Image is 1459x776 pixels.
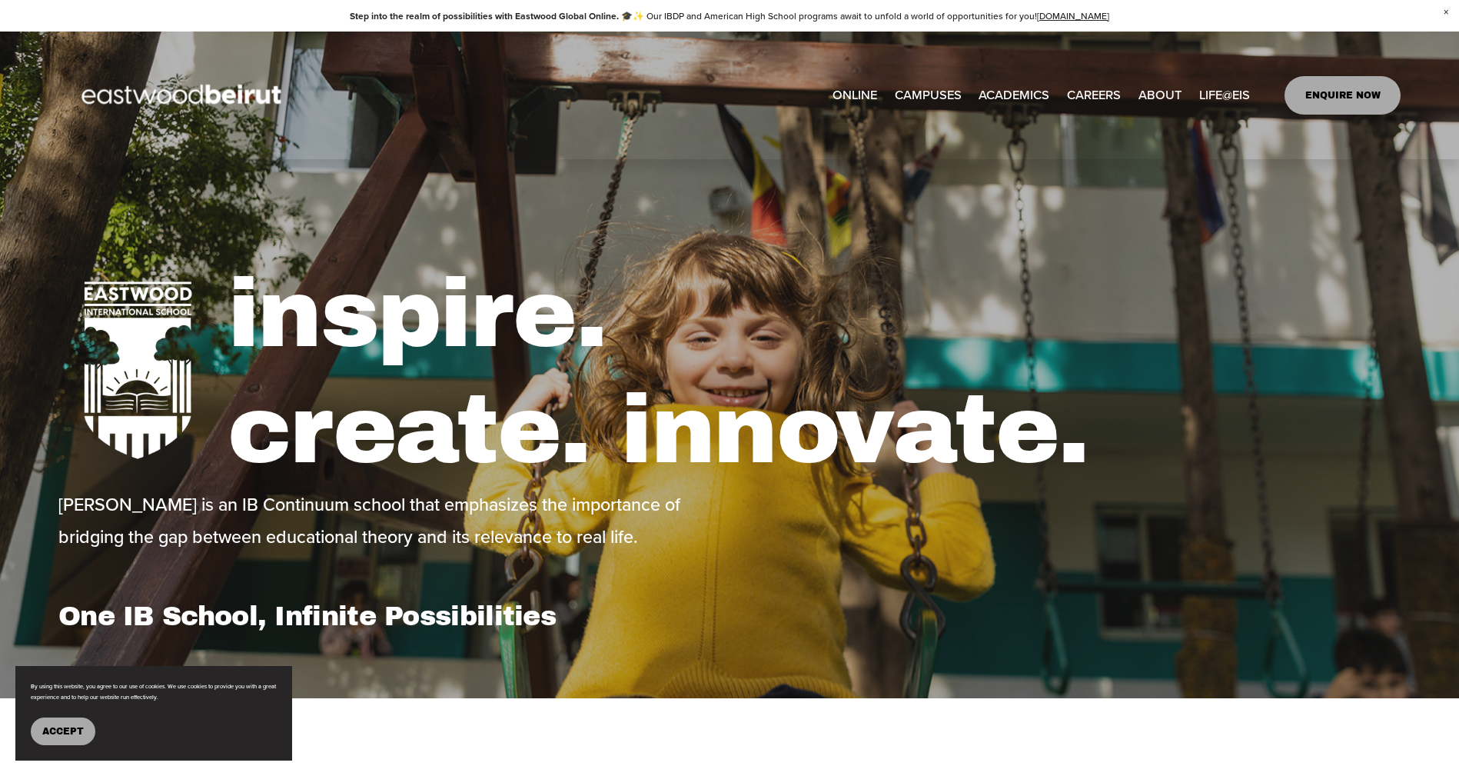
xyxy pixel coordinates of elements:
a: folder dropdown [1138,83,1181,108]
span: LIFE@EIS [1199,84,1250,107]
img: EastwoodIS Global Site [58,56,309,135]
p: By using this website, you agree to our use of cookies. We use cookies to provide you with a grea... [31,681,277,702]
a: folder dropdown [1199,83,1250,108]
a: CAREERS [1067,83,1121,108]
span: CAMPUSES [895,84,962,107]
span: ACADEMICS [979,84,1049,107]
a: folder dropdown [979,83,1049,108]
a: ONLINE [833,83,877,108]
a: folder dropdown [895,83,962,108]
span: ABOUT [1138,84,1181,107]
section: Cookie banner [15,666,292,761]
p: [PERSON_NAME] is an IB Continuum school that emphasizes the importance of bridging the gap betwee... [58,488,726,553]
h1: One IB School, Infinite Possibilities [58,600,726,632]
a: [DOMAIN_NAME] [1037,9,1109,22]
h1: inspire. create. innovate. [228,255,1401,488]
button: Accept [31,718,95,745]
span: Accept [42,726,84,737]
a: ENQUIRE NOW [1285,76,1401,115]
